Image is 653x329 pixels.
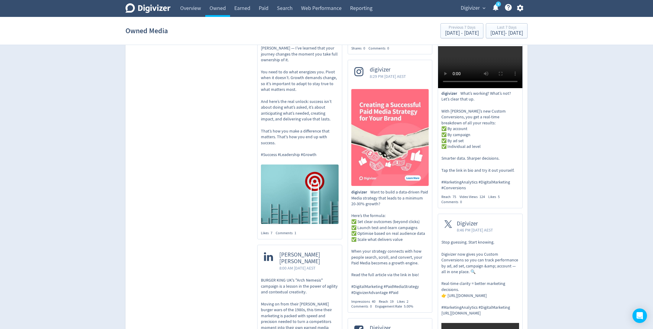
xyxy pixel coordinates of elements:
text: 5 [498,2,499,6]
span: expand_more [481,5,487,11]
span: 2 [407,299,408,304]
div: Reach [441,194,460,200]
span: 23 [392,41,395,46]
div: Comments [351,304,375,309]
div: [DATE] - [DATE] [445,30,479,36]
span: 8:29 PM [DATE] AEST [370,73,406,79]
span: 0 [460,200,462,204]
a: 5 [496,2,501,7]
div: Engagement Rate [375,304,417,309]
span: 0 [370,304,372,309]
p: Stop guessing. Start knowing. Digivizer now gives you Custom Conversions so you can track perform... [441,239,519,316]
span: 124 [479,194,485,199]
div: Impressions [351,299,379,304]
button: Previous 7 Days[DATE] - [DATE] [440,23,483,38]
span: 19 [390,299,394,304]
span: 1 [294,231,296,235]
p: No one owes you success. No title, no promotion, no “big break” will hand it to you. In the 35+ y... [261,10,339,158]
span: 8:46 PM [DATE] AEST [457,227,493,233]
div: Comments [441,200,465,205]
h1: Owned Media [125,21,168,40]
div: Comments [276,231,300,236]
a: digivizer8:29 PM [DATE] AESTWant to build a data‑driven Paid Media strategy that leads to a minim... [348,60,432,309]
span: 5.00% [404,304,413,309]
span: [PERSON_NAME] [PERSON_NAME] [279,251,336,265]
div: Previous 7 Days [445,25,479,30]
span: 40 [372,299,375,304]
span: digivizer [370,66,406,73]
span: 5 [498,194,500,199]
img: https://media.cf.digivizer.com/images/linkedin-1455007-urn:li:share:7363692115559657472-d412ce57f... [261,164,339,224]
span: 75 [453,194,456,199]
span: 4 [408,41,410,46]
span: 8:00 AM [DATE] AEST [279,265,336,271]
span: Digivizer [461,3,480,13]
div: Shares [351,46,369,51]
p: What’s working? What’s not? Let’s clear that up. With [PERSON_NAME]’s new Custom Conversions, you... [441,91,519,191]
span: 0 [387,46,389,51]
span: digivizer [351,189,370,195]
div: [DATE] - [DATE] [490,30,523,36]
p: Want to build a data‑driven Paid Media strategy that leads to a minimum 20-30% growth? Here’s the... [351,189,429,296]
span: 7 [271,231,272,235]
span: digivizer [441,91,460,97]
div: Reach [379,299,397,304]
img: Want to build a data‑driven Paid Media strategy that leads to a minimum 20-30% growth? Here’s the... [351,89,429,186]
button: Digivizer [459,3,487,13]
div: Comments [369,46,392,51]
span: Digivizer [457,220,493,227]
div: Open Intercom Messenger [632,308,647,323]
div: Likes [261,231,276,236]
div: Video Views [460,194,488,200]
a: digivizer8:55 PM [DATE] AESTdigivizerWhat’s working? What’s not? Let’s clear that up. With [PERSO... [438,21,522,204]
div: Likes [488,194,503,200]
button: Last 7 Days[DATE]- [DATE] [486,23,528,38]
div: Last 7 Days [490,25,523,30]
span: 0 [363,46,365,51]
div: Likes [397,299,412,304]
